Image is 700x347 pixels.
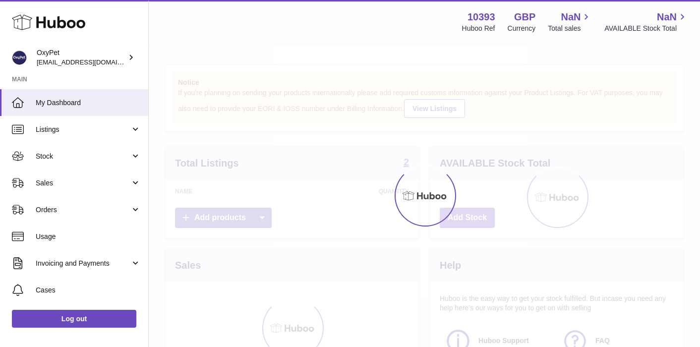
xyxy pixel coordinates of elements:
[508,24,536,33] div: Currency
[467,10,495,24] strong: 10393
[548,24,592,33] span: Total sales
[36,125,130,134] span: Listings
[37,48,126,67] div: OxyPet
[604,10,688,33] a: NaN AVAILABLE Stock Total
[657,10,677,24] span: NaN
[12,50,27,65] img: info@oxypet.co.uk
[561,10,581,24] span: NaN
[12,310,136,328] a: Log out
[462,24,495,33] div: Huboo Ref
[36,259,130,268] span: Invoicing and Payments
[36,205,130,215] span: Orders
[36,286,141,295] span: Cases
[548,10,592,33] a: NaN Total sales
[36,232,141,241] span: Usage
[36,178,130,188] span: Sales
[37,58,146,66] span: [EMAIL_ADDRESS][DOMAIN_NAME]
[36,152,130,161] span: Stock
[36,98,141,108] span: My Dashboard
[604,24,688,33] span: AVAILABLE Stock Total
[514,10,535,24] strong: GBP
